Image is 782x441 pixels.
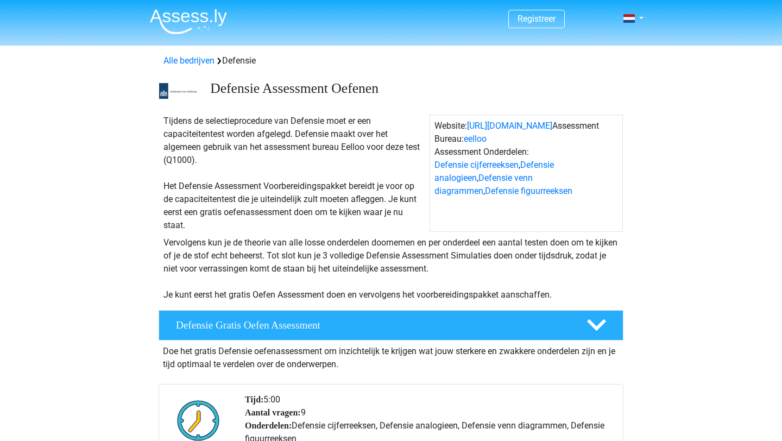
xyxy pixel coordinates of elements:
[245,421,292,430] b: Onderdelen:
[159,236,623,301] div: Vervolgens kun je de theorie van alle losse onderdelen doornemen en per onderdeel een aantal test...
[467,121,552,131] a: [URL][DOMAIN_NAME]
[210,80,615,97] h3: Defensie Assessment Oefenen
[518,14,556,24] a: Registreer
[159,341,623,371] div: Doe het gratis Defensie oefenassessment om inzichtelijk te krijgen wat jouw sterkere en zwakkere ...
[154,310,628,341] a: Defensie Gratis Oefen Assessment
[159,115,430,232] div: Tijdens de selectieprocedure van Defensie moet er een capaciteitentest worden afgelegd. Defensie ...
[434,160,519,170] a: Defensie cijferreeksen
[430,115,623,232] div: Website: Assessment Bureau: Assessment Onderdelen: , , ,
[434,173,533,196] a: Defensie venn diagrammen
[163,55,215,66] a: Alle bedrijven
[245,395,263,404] b: Tijd:
[159,54,623,67] div: Defensie
[464,134,487,144] a: eelloo
[150,9,227,34] img: Assessly
[245,408,301,417] b: Aantal vragen:
[434,160,554,183] a: Defensie analogieen
[485,186,572,196] a: Defensie figuurreeksen
[176,319,569,331] h4: Defensie Gratis Oefen Assessment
